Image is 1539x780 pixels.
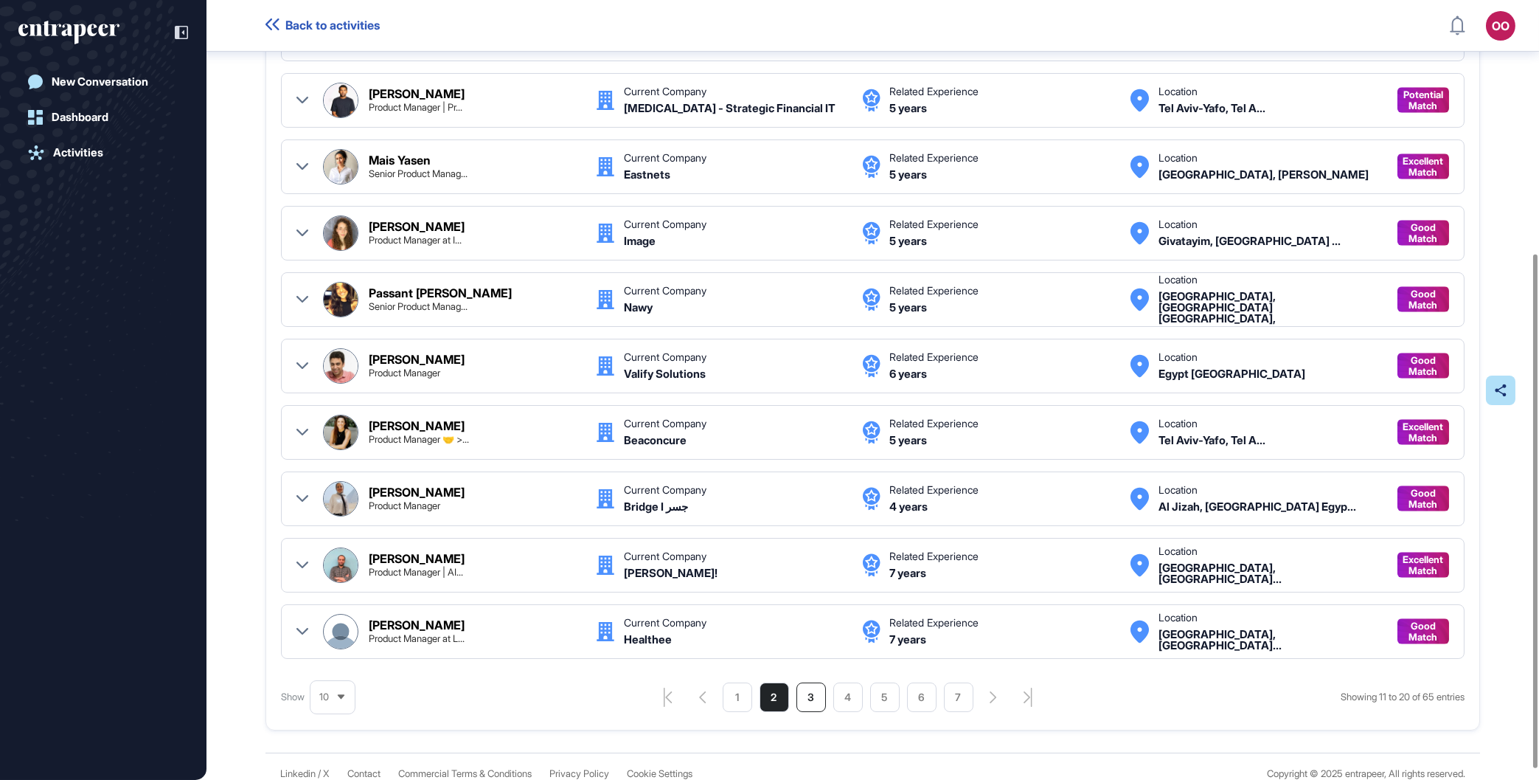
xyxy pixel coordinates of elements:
span: Potential Match [1403,89,1443,111]
div: Related Experience [889,286,979,296]
li: 7 [944,683,973,712]
div: Current Company [624,618,706,628]
div: Showing 11 to 20 of 65 entries [1341,690,1465,705]
div: Current Company [624,551,706,562]
div: Location [1158,219,1198,229]
div: [PERSON_NAME] [369,353,465,365]
span: / [318,768,321,779]
div: 6 years [889,368,927,379]
div: Current Company [624,86,706,97]
div: Al Jizah, Egypt Egypt, [1158,501,1356,512]
div: 5 years [889,169,927,180]
div: Activities [53,146,103,159]
img: Passant Elsadek [324,283,358,317]
div: Related Experience [889,153,979,163]
a: New Conversation [18,67,188,97]
div: 4 years [889,501,928,512]
div: entrapeer-logo [18,21,119,44]
a: Back to activities [265,18,380,32]
div: [PERSON_NAME] [369,221,465,232]
span: Good Match [1405,621,1442,643]
div: [PERSON_NAME] [369,420,465,432]
div: search-pagination-next-button [990,691,997,703]
div: Current Company [624,286,706,296]
div: Current Company [624,352,706,362]
div: Senior Product Manager at Nawy [369,302,468,311]
div: Product Manager [369,368,440,378]
div: Location [1158,546,1198,556]
li: 3 [796,683,826,712]
div: Healthee [624,634,672,645]
div: Location [1158,612,1198,623]
div: [PERSON_NAME] [369,619,465,631]
div: Location [1158,275,1198,285]
img: Abiout Molla [324,83,358,117]
div: Product Manager at Lemonade [369,634,465,643]
div: Current Company [624,485,706,495]
div: Product Manager [369,501,440,511]
div: Copyright © 2025 entrapeer, All rights reserved. [1267,768,1465,779]
button: OO [1486,11,1515,41]
div: Valify Solutions [624,368,706,379]
div: Mais Yasen [369,154,431,166]
div: Dashboard [52,111,108,124]
div: 5 years [889,435,927,446]
span: Back to activities [285,18,380,32]
div: Related Experience [889,618,979,628]
img: Nurran Hesham [324,482,358,516]
div: Current Company [624,219,706,229]
li: 6 [907,683,937,712]
a: Cookie Settings [627,768,692,779]
a: Activities [18,138,188,168]
div: Cairo, Egypt Egypt, [1158,291,1383,324]
img: Sabrina Roisman [324,415,358,449]
span: Commercial Terms & Conditions [398,768,532,779]
div: Location [1158,418,1198,429]
div: Related Experience [889,219,979,229]
div: [PERSON_NAME] [369,88,465,100]
div: aiagent-pagination-first-page-button [664,688,673,707]
span: Good Match [1405,488,1442,510]
div: Location [1158,153,1198,163]
div: Product Manager | AI master's graduate | AUT [369,567,463,577]
div: Image [624,235,656,246]
div: Egypt Egypt [1158,368,1305,379]
div: pagination-prev-button [699,691,706,703]
div: New Conversation [52,75,148,89]
a: X [323,768,330,779]
span: Good Match [1405,355,1442,377]
img: Shir Emanuel [324,216,358,250]
div: Passant [PERSON_NAME] [369,287,512,299]
div: Current Company [624,418,706,429]
div: Related Experience [889,352,979,362]
img: Lior Lahav [324,615,358,649]
div: [PERSON_NAME] [369,553,465,565]
div: Location [1158,485,1198,495]
div: Current Company [624,153,706,163]
div: Location [1158,86,1198,97]
span: Privacy Policy [549,768,609,779]
img: Mais Yasen [324,150,358,184]
div: 7 years [889,634,926,645]
div: Tel Aviv-Yafo, Tel Aviv District, Israel Israel [1158,103,1265,114]
li: 5 [870,683,900,712]
img: Peter Abdou [324,349,358,383]
div: Amman, Jordan Jordan [1158,169,1369,180]
li: 4 [833,683,863,712]
img: Sina Zamani [324,548,358,582]
span: Contact [347,768,381,779]
div: hms - Strategic Financial IT [624,103,835,114]
div: Eastnets [624,169,670,180]
div: Location [1158,352,1198,362]
div: Product Manager | Product Owner | Data Product Manager [369,103,462,112]
span: Good Match [1405,289,1442,311]
span: Show [281,690,305,705]
span: Excellent Match [1403,554,1444,576]
div: Tel Aviv-Yafo, Tel Aviv District, Israel Israel, [1158,435,1265,446]
span: 10 [319,691,329,703]
div: Related Experience [889,485,979,495]
a: Linkedin [280,768,316,779]
div: search-pagination-last-page-button [1024,688,1032,707]
div: Related Experience [889,418,979,429]
div: Senior Product Manager | MSc | Artificial Intelligence Researcher | SWIFT Expert [369,169,468,179]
